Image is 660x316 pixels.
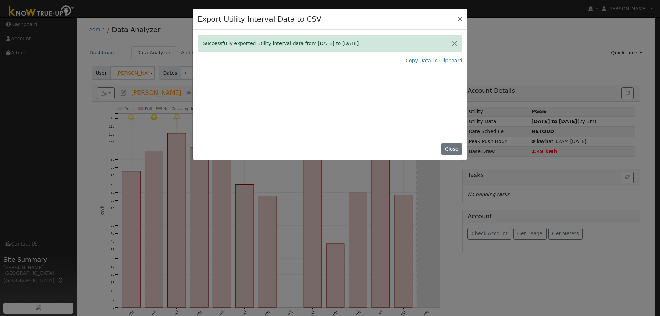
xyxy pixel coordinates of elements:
[198,35,462,52] div: Successfully exported utility interval data from [DATE] to [DATE]
[198,14,321,25] h4: Export Utility Interval Data to CSV
[441,143,462,155] button: Close
[406,57,462,64] a: Copy Data To Clipboard
[448,35,462,52] button: Close
[455,14,465,24] button: Close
